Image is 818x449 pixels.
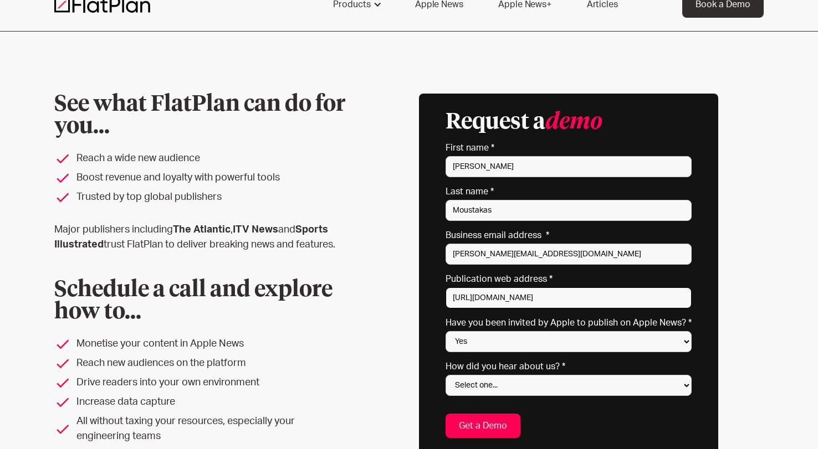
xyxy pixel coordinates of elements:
[446,142,692,153] label: First name *
[54,223,347,252] p: Major publishers including , and trust FlatPlan to deliver breaking news and features.
[54,395,347,410] li: Increase data capture
[446,317,692,328] label: Have you been invited by Apple to publish on Apple News? *
[446,186,692,197] label: Last name *
[446,230,692,241] label: Business email address *
[446,111,692,438] form: Email Form
[54,190,347,205] li: Trusted by top global publishers
[54,375,347,390] li: Drive readers into your own environment
[446,111,602,133] h3: Request a
[54,279,347,323] h2: Schedule a call and explore how to...
[545,111,602,133] em: demo
[54,356,347,371] li: Reach new audiences on the platform
[446,273,692,285] label: Publication web address *
[54,171,347,185] li: Boost revenue and loyalty with powerful tools
[54,414,347,444] li: All without taxing your resources, especially your engineering teams
[173,225,231,235] strong: The Atlantic
[446,361,692,372] label: How did you hear about us? *
[54,151,347,166] li: Reach a wide new audience
[54,94,347,138] h1: See what FlatPlan can do for you...
[446,414,520,438] input: Get a Demo
[54,337,347,352] li: Monetise your content in Apple News
[233,225,278,235] strong: ITV News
